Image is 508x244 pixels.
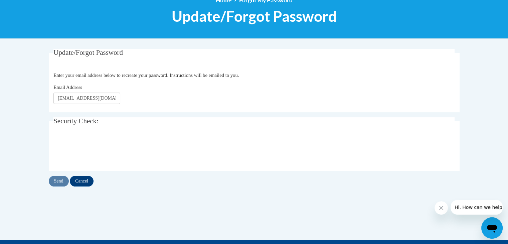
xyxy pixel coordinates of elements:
[435,201,448,215] iframe: Close message
[53,117,99,125] span: Security Check:
[53,93,120,104] input: Email
[53,85,82,90] span: Email Address
[481,217,503,239] iframe: Button to launch messaging window
[70,176,94,187] input: Cancel
[53,136,155,162] iframe: reCAPTCHA
[451,200,503,215] iframe: Message from company
[53,73,239,78] span: Enter your email address below to recreate your password. Instructions will be emailed to you.
[172,7,337,25] span: Update/Forgot Password
[4,5,54,10] span: Hi. How can we help?
[53,48,123,56] span: Update/Forgot Password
